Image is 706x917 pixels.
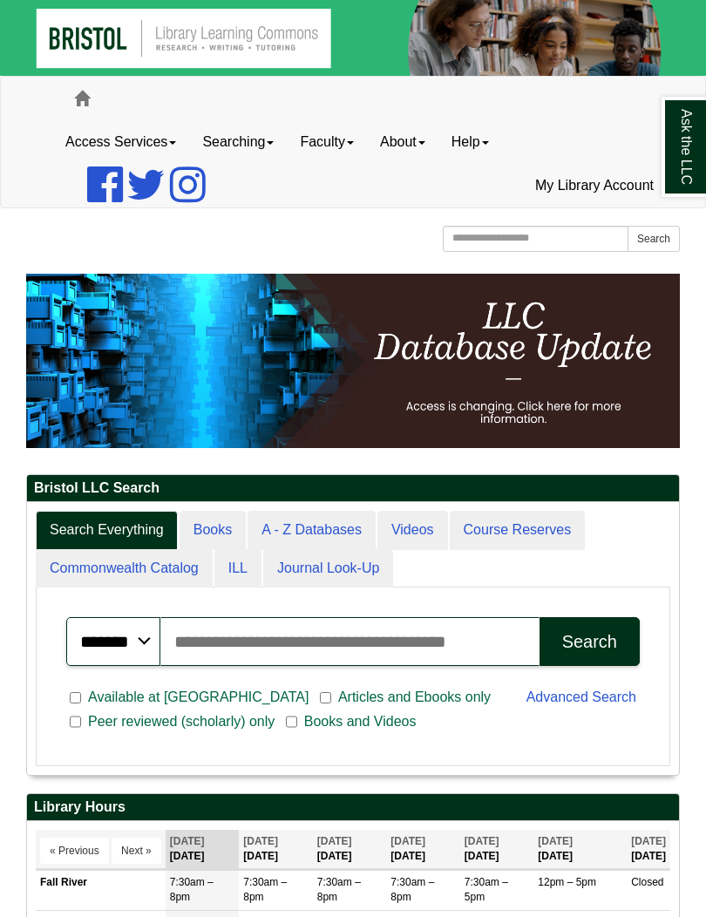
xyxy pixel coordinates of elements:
input: Peer reviewed (scholarly) only [70,714,81,730]
span: 7:30am – 8pm [243,876,287,903]
a: A - Z Databases [248,511,376,550]
button: Search [628,226,680,252]
a: Videos [377,511,448,550]
span: [DATE] [538,835,573,847]
span: [DATE] [465,835,499,847]
span: 7:30am – 5pm [465,876,508,903]
th: [DATE] [313,830,387,869]
input: Articles and Ebooks only [320,690,331,706]
a: About [367,120,438,164]
img: HTML tutorial [26,274,680,448]
a: Faculty [287,120,367,164]
a: Advanced Search [526,689,636,704]
span: 7:30am – 8pm [170,876,214,903]
a: Commonwealth Catalog [36,549,213,588]
a: Help [438,120,502,164]
input: Books and Videos [286,714,297,730]
span: [DATE] [390,835,425,847]
a: Journal Look-Up [263,549,393,588]
span: [DATE] [170,835,205,847]
button: « Previous [40,838,109,864]
th: [DATE] [627,830,670,869]
a: Search Everything [36,511,178,550]
span: [DATE] [631,835,666,847]
button: Search [540,617,640,666]
span: Books and Videos [297,711,424,732]
a: Course Reserves [450,511,586,550]
td: Fall River [36,871,166,910]
span: Available at [GEOGRAPHIC_DATA] [81,687,316,708]
th: [DATE] [460,830,534,869]
th: [DATE] [386,830,460,869]
a: Access Services [52,120,189,164]
a: ILL [214,549,261,588]
span: Closed [631,876,663,888]
th: [DATE] [239,830,313,869]
a: My Library Account [522,164,667,207]
span: [DATE] [317,835,352,847]
button: Next » [112,838,161,864]
th: [DATE] [533,830,627,869]
a: Books [180,511,246,550]
th: [DATE] [166,830,240,869]
h2: Bristol LLC Search [27,475,679,502]
span: Articles and Ebooks only [331,687,498,708]
span: 12pm – 5pm [538,876,596,888]
input: Available at [GEOGRAPHIC_DATA] [70,690,81,706]
a: Searching [189,120,287,164]
span: [DATE] [243,835,278,847]
span: 7:30am – 8pm [317,876,361,903]
span: Peer reviewed (scholarly) only [81,711,282,732]
div: Search [562,632,617,652]
span: 7:30am – 8pm [390,876,434,903]
h2: Library Hours [27,794,679,821]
